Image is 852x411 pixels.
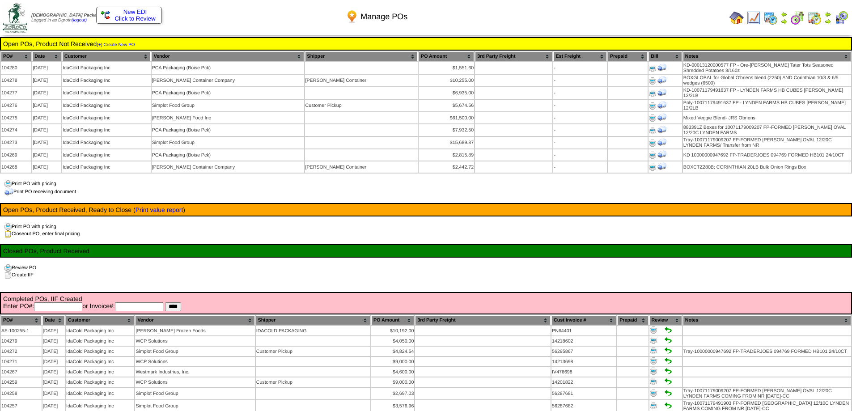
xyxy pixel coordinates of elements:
td: IV476698 [551,367,616,377]
img: Print [650,390,657,397]
td: Simplot Food Group [135,347,254,356]
td: 104271 [1,357,42,366]
td: Simplot Food Group [135,388,254,399]
td: [DATE] [42,367,65,377]
td: 104275 [1,112,31,123]
th: 3rd Party Freight [415,315,551,325]
img: Set to Handled [665,378,672,385]
td: Open POs, Product Received, Ready to Close ( ) [3,206,849,214]
td: IdaCold Packaging Inc [62,62,151,74]
span: [DEMOGRAPHIC_DATA] Packaging [31,13,106,18]
td: [DATE] [42,347,65,356]
td: 104278 [1,75,31,86]
th: Prepaid [608,51,648,61]
img: print.gif [4,180,12,187]
td: - [553,124,606,136]
img: clipboard.gif [4,230,12,237]
th: Date [42,315,65,325]
div: $10,192.00 [372,328,414,334]
div: $10,255.00 [419,78,474,83]
td: - [553,149,606,161]
td: [DATE] [42,388,65,399]
td: Poly-10071179491637 FP - LYNDEN FARMS HB CUBES [PERSON_NAME] 12/2LB [683,100,851,111]
th: Notes [683,51,851,61]
div: $4,824.54 [372,349,414,354]
img: Print Receiving Document [657,113,666,122]
div: $3,576.96 [372,403,414,409]
img: calendarblend.gif [790,11,805,25]
td: IdaCold Packaging Inc [62,112,151,123]
img: Set to Handled [665,357,672,364]
img: Print [650,378,657,385]
td: 56295867 [551,347,616,356]
a: New EDI Click to Review [101,8,157,22]
img: Print [650,337,657,344]
img: Print [649,164,656,171]
img: zoroco-logo-small.webp [3,3,27,33]
td: IdaCold Packaging Inc [66,347,134,356]
td: IdaCold Packaging Inc [66,357,134,366]
div: $2,442.72 [419,165,474,170]
img: Print [649,114,656,122]
td: 104269 [1,149,31,161]
img: Print Receiving Document [657,150,666,159]
th: Bill [649,51,682,61]
td: 104259 [1,377,42,387]
div: $4,600.00 [372,369,414,375]
form: Enter PO#: or Invoice#: [3,302,849,311]
img: Print [649,102,656,110]
th: Notes [683,315,851,325]
div: $1,551.60 [419,65,474,71]
td: KD-00013120000577 FP - Ore-[PERSON_NAME] Tater Tots Seasoned Shredded Potatoes 8/160z [683,62,851,74]
img: Set to Handled [665,337,672,344]
td: 56287681 [551,388,616,399]
span: Logged in as Dgroth [31,13,106,23]
td: 104274 [1,124,31,136]
td: [PERSON_NAME] Container [305,161,418,173]
div: $9,000.00 [372,380,414,385]
img: Set to Handled [665,326,672,334]
th: PO Amount [419,51,474,61]
th: PO# [1,51,31,61]
td: IdaCold Packaging Inc [66,388,134,399]
img: Print [650,347,657,354]
img: Set to Handled [665,402,672,409]
td: - [553,112,606,123]
span: New EDI [123,8,147,15]
td: Customer Pickup [256,347,370,356]
img: arrowright.gif [824,18,831,25]
img: Print [649,77,656,85]
td: IdaCold Packaging Inc [62,161,151,173]
td: IdaCold Packaging Inc [66,377,134,387]
th: Est Freight [553,51,606,61]
td: Customer Pickup [305,100,418,111]
td: KD 10000000947692 FP-TRADERJOES 094769 FORMED HB101 24/10CT [683,149,851,161]
img: arrowleft.gif [780,11,788,18]
td: [DATE] [32,62,61,74]
td: AF-100255-1 [1,326,42,335]
img: Set to Handled [665,390,672,397]
img: clone.gif [4,271,12,279]
td: IdaCold Packaging Inc [66,336,134,346]
td: 104276 [1,100,31,111]
div: $6,935.00 [419,90,474,96]
a: (+) Create New PO [97,42,135,47]
td: Simplot Food Group [152,137,304,148]
td: IDACOLD PACKAGING [256,326,370,335]
td: IdaCold Packaging Inc [66,326,134,335]
img: ediSmall.gif [101,11,110,20]
img: Set to Handled [665,347,672,354]
td: Tray-10071179009207 FP-FORMED [PERSON_NAME] OVAL 12/20C LYNDEN FARMS COMING FROM NR [DATE]-CC [683,388,851,399]
td: BOXCTZ280B: CORINTHIAN 20LB Bulk Onion Rings Box [683,161,851,173]
td: 104277 [1,87,31,99]
td: - [553,161,606,173]
td: Westmark Industries, Inc. [135,367,254,377]
td: Open POs, Product Not Received [3,40,849,48]
img: Print Receiving Document [657,76,666,85]
td: - [553,75,606,86]
th: Date [32,51,61,61]
td: [PERSON_NAME] Frozen Foods [135,326,254,335]
td: IdaCold Packaging Inc [62,137,151,148]
td: Customer Pickup [256,377,370,387]
th: Shipper [305,51,418,61]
